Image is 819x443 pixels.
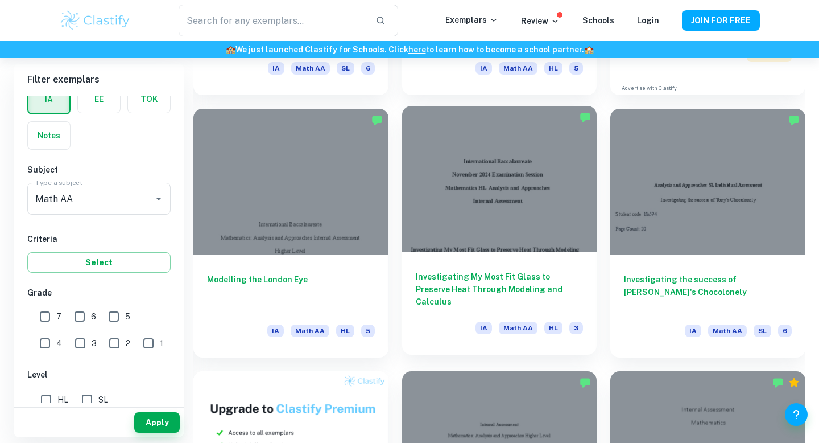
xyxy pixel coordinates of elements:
span: Math AA [708,325,747,337]
h6: Subject [27,163,171,176]
img: Clastify logo [59,9,131,32]
button: Apply [134,412,180,433]
span: 2 [126,337,130,350]
span: Math AA [291,62,330,75]
a: Investigating the success of [PERSON_NAME]'s ChocolonelyIAMath AASL6 [610,109,805,358]
img: Marked [580,377,591,388]
span: 3 [92,337,97,350]
span: 5 [125,310,130,323]
img: Marked [580,112,591,123]
button: JOIN FOR FREE [682,10,760,31]
span: IA [267,325,284,337]
span: HL [544,322,562,334]
h6: Modelling the London Eye [207,273,375,311]
span: 5 [569,62,583,75]
span: IA [685,325,701,337]
p: Review [521,15,560,27]
p: Exemplars [445,14,498,26]
h6: Filter exemplars [14,64,184,96]
span: 🏫 [226,45,235,54]
button: TOK [128,85,170,113]
span: IA [475,62,492,75]
span: SL [754,325,771,337]
span: 6 [361,62,375,75]
img: Marked [788,114,800,126]
button: IA [28,86,69,113]
h6: Investigating the success of [PERSON_NAME]'s Chocolonely [624,273,792,311]
h6: We just launched Clastify for Schools. Click to learn how to become a school partner. [2,43,817,56]
span: Math AA [291,325,329,337]
button: Notes [28,122,70,149]
span: HL [336,325,354,337]
span: SL [337,62,354,75]
div: Premium [788,377,800,388]
span: 6 [778,325,792,337]
h6: Criteria [27,233,171,245]
input: Search for any exemplars... [179,5,366,36]
a: Investigating My Most Fit Glass to Preserve Heat Through Modeling and CalculusIAMath AAHL3 [402,109,597,358]
span: SL [98,393,108,406]
h6: Investigating My Most Fit Glass to Preserve Heat Through Modeling and Calculus [416,270,584,308]
span: HL [544,62,562,75]
span: IA [268,62,284,75]
span: 5 [361,325,375,337]
span: IA [475,322,492,334]
span: 🏫 [584,45,594,54]
a: Schools [582,16,614,25]
span: 1 [160,337,163,350]
label: Type a subject [35,178,82,187]
span: 6 [91,310,96,323]
h6: Level [27,368,171,381]
a: Modelling the London EyeIAMath AAHL5 [193,109,388,358]
span: 3 [569,322,583,334]
img: Marked [772,377,784,388]
span: Math AA [499,62,537,75]
button: Help and Feedback [785,403,808,426]
span: HL [57,393,68,406]
span: 4 [56,337,62,350]
a: Advertise with Clastify [622,84,677,92]
button: Select [27,252,171,273]
a: here [408,45,426,54]
img: Marked [371,114,383,126]
span: Math AA [499,322,537,334]
button: EE [78,85,120,113]
button: Open [151,191,167,207]
span: 7 [56,310,61,323]
h6: Grade [27,286,171,299]
a: Login [637,16,659,25]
